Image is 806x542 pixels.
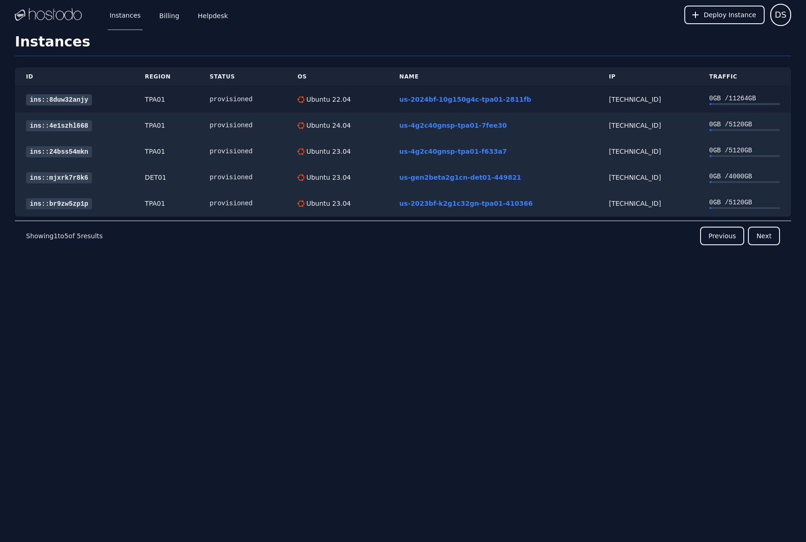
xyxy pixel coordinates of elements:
[598,67,698,86] th: IP
[210,173,275,182] div: provisioned
[770,4,791,26] button: User menu
[609,95,687,104] div: [TECHNICAL_ID]
[53,232,58,240] span: 1
[775,8,786,21] span: DS
[400,148,507,155] a: us-4g2c40gnsp-tpa01-f633a7
[297,148,304,155] img: Ubuntu 23.04
[709,146,780,155] div: 0 GB / 5120 GB
[304,95,351,104] div: Ubuntu 22.04
[304,121,351,130] div: Ubuntu 24.04
[77,232,81,240] span: 5
[210,121,275,130] div: provisioned
[609,199,687,208] div: [TECHNICAL_ID]
[26,231,103,241] p: Showing to of results
[609,147,687,156] div: [TECHNICAL_ID]
[709,172,780,181] div: 0 GB / 4000 GB
[145,121,188,130] div: TPA01
[26,120,92,131] a: ins::4e1szhl668
[609,173,687,182] div: [TECHNICAL_ID]
[15,8,82,22] img: Logo
[304,147,351,156] div: Ubuntu 23.04
[709,94,780,103] div: 0 GB / 11264 GB
[304,173,351,182] div: Ubuntu 23.04
[145,199,188,208] div: TPA01
[26,94,92,105] a: ins::8duw32anjy
[297,122,304,129] img: Ubuntu 24.04
[748,227,780,245] button: Next
[26,198,92,209] a: ins::br9zw5zp1p
[388,67,598,86] th: Name
[400,122,507,129] a: us-4g2c40gnsp-tpa01-7fee30
[704,10,756,20] span: Deploy Instance
[198,67,286,86] th: Status
[145,95,188,104] div: TPA01
[15,67,134,86] th: ID
[145,147,188,156] div: TPA01
[400,96,531,103] a: us-2024bf-10g150g4c-tpa01-2811fb
[297,200,304,207] img: Ubuntu 23.04
[26,146,92,157] a: ins::24bss54mkn
[64,232,68,240] span: 5
[709,120,780,129] div: 0 GB / 5120 GB
[210,95,275,104] div: provisioned
[26,172,92,183] a: ins::mjxrk7r8k6
[700,227,744,245] button: Previous
[145,173,188,182] div: DET01
[210,147,275,156] div: provisioned
[684,6,765,24] button: Deploy Instance
[709,198,780,207] div: 0 GB / 5120 GB
[286,67,388,86] th: OS
[210,199,275,208] div: provisioned
[304,199,351,208] div: Ubuntu 23.04
[400,174,522,181] a: us-gen2beta2g1cn-det01-449821
[609,121,687,130] div: [TECHNICAL_ID]
[15,221,791,251] nav: Pagination
[400,200,533,207] a: us-2023bf-k2g1c32gn-tpa01-410366
[698,67,791,86] th: Traffic
[15,33,791,56] h1: Instances
[297,174,304,181] img: Ubuntu 23.04
[134,67,199,86] th: Region
[297,96,304,103] img: Ubuntu 22.04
